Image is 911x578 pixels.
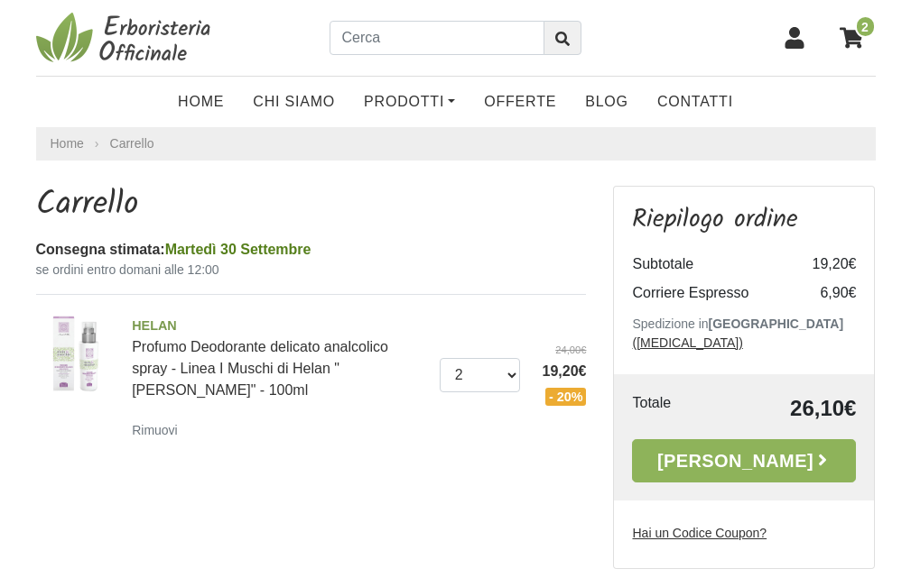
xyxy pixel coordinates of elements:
a: Contatti [643,84,748,120]
td: Subtotale [632,250,784,279]
p: Spedizione in [632,315,856,353]
del: 24,00€ [534,343,587,358]
img: Profumo Deodorante delicato analcolico spray - Linea I Muschi di Helan [30,309,119,399]
h1: Carrello [36,186,587,225]
a: HELANProfumo Deodorante delicato analcolico spray - Linea I Muschi di Helan "[PERSON_NAME]" - 100ml [132,317,426,398]
td: 6,90€ [784,279,856,307]
a: Home [163,84,238,120]
span: 2 [855,15,876,38]
b: [GEOGRAPHIC_DATA] [709,317,844,331]
a: OFFERTE [469,84,571,120]
a: ([MEDICAL_DATA]) [632,335,742,350]
td: Totale [632,392,714,425]
span: - 20% [545,388,587,406]
span: 19,20€ [534,361,587,382]
a: Chi Siamo [238,84,349,120]
small: se ordini entro domani alle 12:00 [36,261,587,280]
u: Hai un Codice Coupon? [632,526,767,540]
a: Carrello [110,136,154,151]
h3: Riepilogo ordine [632,205,856,235]
td: Corriere Espresso [632,279,784,307]
a: Prodotti [349,84,469,120]
td: 26,10€ [715,392,857,425]
nav: breadcrumb [36,127,876,161]
div: Consegna stimata: [36,239,587,261]
a: Home [51,134,84,153]
td: 19,20€ [784,250,856,279]
span: HELAN [132,317,426,336]
a: 2 [831,15,876,60]
a: Blog [571,84,643,120]
span: Martedì 30 Settembre [165,242,311,257]
small: Rimuovi [132,423,178,437]
a: [PERSON_NAME] [632,439,856,482]
img: Erboristeria Officinale [36,11,217,65]
a: Rimuovi [132,418,185,441]
input: Cerca [330,21,544,55]
label: Hai un Codice Coupon? [632,524,767,543]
